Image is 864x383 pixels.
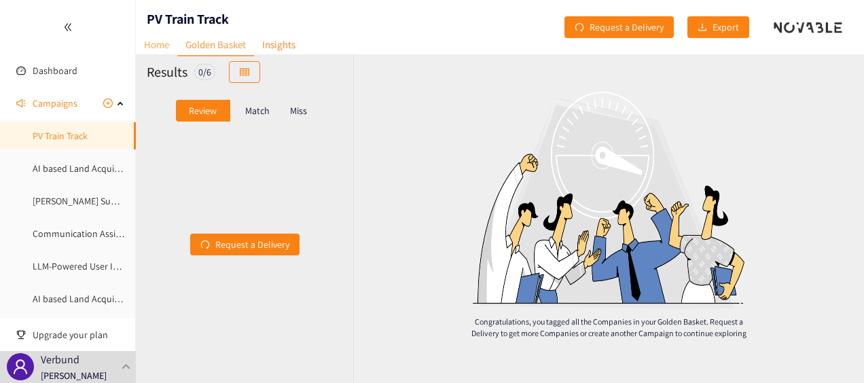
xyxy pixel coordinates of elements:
[33,162,247,175] a: AI based Land Acquisition - Stakeholdermanagement
[147,62,187,81] h2: Results
[41,351,79,368] p: Verbund
[136,34,177,55] a: Home
[713,20,739,35] span: Export
[63,22,73,32] span: double-left
[643,236,864,383] iframe: Chat Widget
[33,90,77,117] span: Campaigns
[687,16,749,38] button: downloadExport
[33,260,179,272] a: LLM-Powered User Interaction Layer
[290,105,307,116] p: Miss
[698,22,707,33] span: download
[41,368,107,383] p: [PERSON_NAME]
[245,105,270,116] p: Match
[564,16,674,38] button: redoRequest a Delivery
[33,227,137,240] a: Communication Assistant
[590,20,664,35] span: Request a Delivery
[103,98,113,108] span: plus-circle
[33,195,134,207] a: [PERSON_NAME] Support
[575,22,584,33] span: redo
[190,234,300,255] button: redoRequest a Delivery
[33,130,88,142] a: PV Train Track
[229,61,260,83] button: table
[33,65,77,77] a: Dashboard
[33,293,137,305] a: AI based Land Acquisition
[177,34,254,56] a: Golden Basket
[215,237,289,252] span: Request a Delivery
[240,67,249,78] span: table
[16,98,26,108] span: sound
[200,240,210,251] span: redo
[189,105,217,116] p: Review
[254,34,304,55] a: Insights
[12,359,29,375] span: user
[147,10,229,29] h1: PV Train Track
[643,236,864,383] div: Chat-Widget
[33,321,125,348] span: Upgrade your plan
[16,330,26,340] span: trophy
[194,64,215,80] div: 0 / 6
[463,316,753,339] p: Congratulations, you tagged all the Companies in your Golden Basket. Request a Delivery to get mo...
